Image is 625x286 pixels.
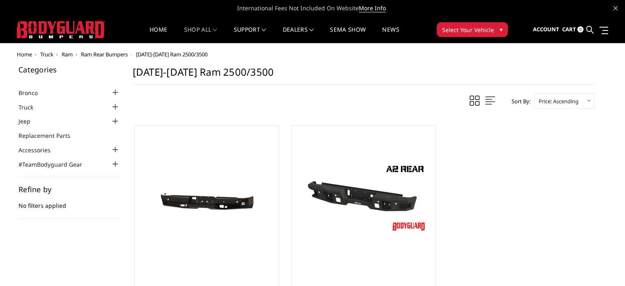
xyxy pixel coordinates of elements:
[18,66,120,73] h5: Categories
[40,51,53,58] a: Truck
[507,95,530,107] label: Sort By:
[294,128,434,267] a: A2 Series - Rear Bumper A2 Series - Rear Bumper
[330,27,366,43] a: SEMA Show
[577,26,583,33] span: 0
[359,4,386,12] a: More Info
[150,27,167,43] a: Home
[18,117,41,126] a: Jeep
[81,51,128,58] a: Ram Rear Bumpers
[18,186,120,219] div: No filters applied
[18,103,44,112] a: Truck
[18,88,48,97] a: Bronco
[17,51,32,58] a: Home
[382,27,399,43] a: News
[184,27,217,43] a: shop all
[137,128,277,267] a: 2010-2018 Ram 2500-3500 - FT Series - Rear Bumper 2010-2018 Ram 2500-3500 - FT Series - Rear Bumper
[62,51,73,58] a: Ram
[533,26,559,33] span: Account
[18,131,81,140] a: Replacement Parts
[18,146,61,154] a: Accessories
[562,19,583,41] a: Cart 0
[18,186,120,193] h5: Refine by
[533,19,559,41] a: Account
[562,26,576,33] span: Cart
[437,22,508,37] button: Select Your Vehicle
[283,27,314,43] a: Dealers
[133,66,595,85] h1: [DATE]-[DATE] Ram 2500/3500
[17,21,105,38] img: BODYGUARD BUMPERS
[18,160,92,169] a: #TeamBodyguard Gear
[136,51,208,58] span: [DATE]-[DATE] Ram 2500/3500
[442,26,494,34] span: Select Your Vehicle
[234,27,266,43] a: Support
[500,25,503,34] span: ▾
